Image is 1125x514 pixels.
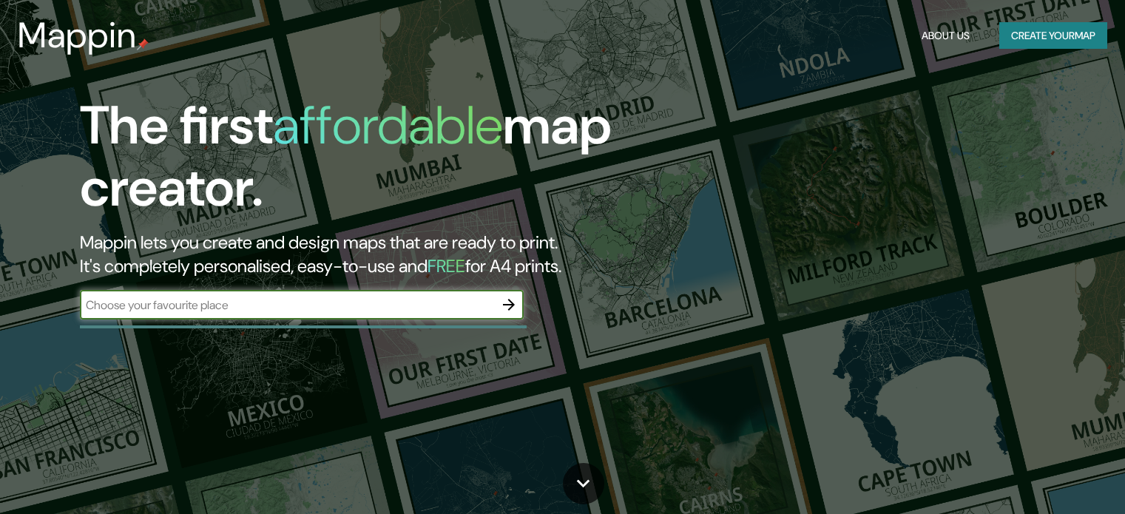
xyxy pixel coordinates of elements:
button: Create yourmap [999,22,1107,50]
h1: affordable [273,91,503,160]
h2: Mappin lets you create and design maps that are ready to print. It's completely personalised, eas... [80,231,643,278]
img: mappin-pin [137,38,149,50]
h5: FREE [428,254,465,277]
h3: Mappin [18,15,137,56]
h1: The first map creator. [80,95,643,231]
input: Choose your favourite place [80,297,494,314]
button: About Us [916,22,976,50]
